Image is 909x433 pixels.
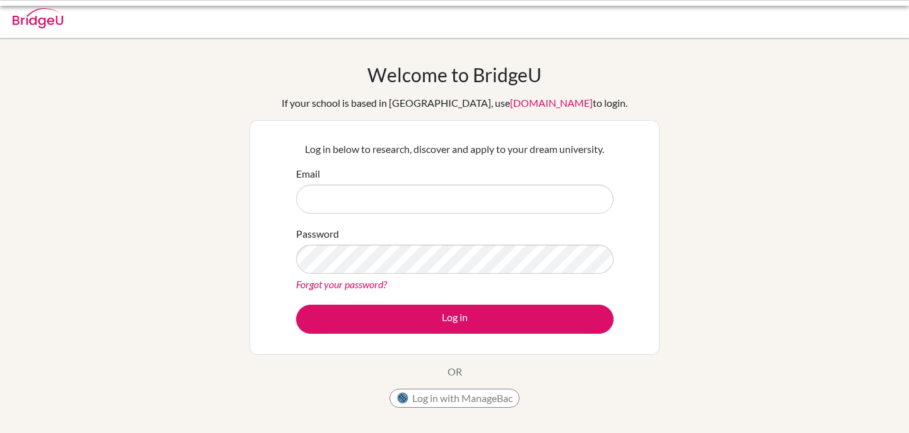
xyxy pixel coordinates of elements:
[13,8,63,28] img: Bridge-U
[389,389,520,408] button: Log in with ManageBac
[282,95,627,111] div: If your school is based in [GEOGRAPHIC_DATA], use to login.
[296,305,614,334] button: Log in
[296,278,387,290] a: Forgot your password?
[367,63,542,86] h1: Welcome to BridgeU
[448,364,462,379] p: OR
[510,97,593,109] a: [DOMAIN_NAME]
[296,166,320,181] label: Email
[296,142,614,157] p: Log in below to research, discover and apply to your dream university.
[296,226,339,241] label: Password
